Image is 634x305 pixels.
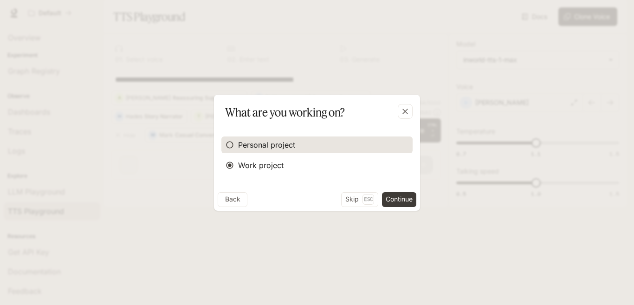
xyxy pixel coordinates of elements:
[362,194,374,204] p: Esc
[341,192,378,207] button: SkipEsc
[382,192,416,207] button: Continue
[238,139,295,150] span: Personal project
[238,160,284,171] span: Work project
[218,192,247,207] button: Back
[225,104,345,121] p: What are you working on?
